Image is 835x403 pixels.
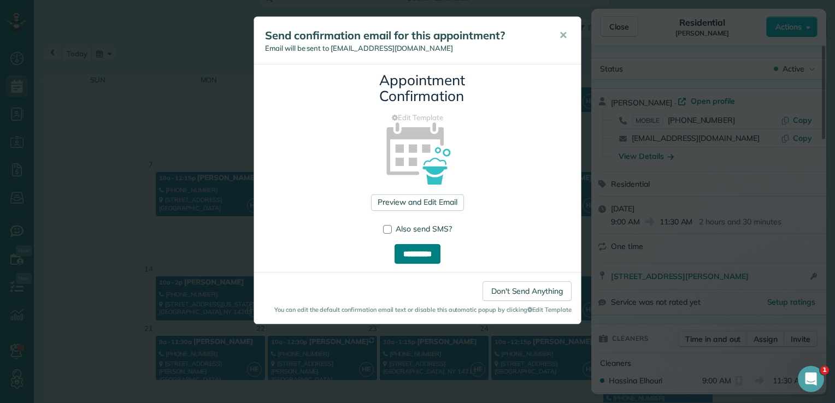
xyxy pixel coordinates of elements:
h3: Appointment Confirmation [379,73,456,104]
span: 1 [820,366,829,375]
a: Preview and Edit Email [371,194,463,211]
img: Profile image for Alexandre [25,33,42,50]
a: Edit Template [262,112,573,123]
img: appointment_confirmation_icon-141e34405f88b12ade42628e8c248340957700ab75a12ae832a8710e9b578dc5.png [369,103,467,201]
p: Message from Alexandre, sent 3d ago [48,42,189,52]
h5: Send confirmation email for this appointment? [265,28,544,43]
a: Don't Send Anything [483,281,572,301]
span: Email will be sent to [EMAIL_ADDRESS][DOMAIN_NAME] [265,44,453,52]
p: [PERSON_NAME] here! I developed the software you're currently trialing (though I have help now!) ... [48,31,189,42]
small: You can edit the default confirmation email text or disable this automatic popup by clicking Edit... [263,305,572,314]
span: ✕ [559,29,567,42]
span: Also send SMS? [396,224,452,234]
iframe: Intercom live chat [798,366,824,392]
div: message notification from Alexandre, 3d ago. Alex here! I developed the software you're currently... [16,23,202,59]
